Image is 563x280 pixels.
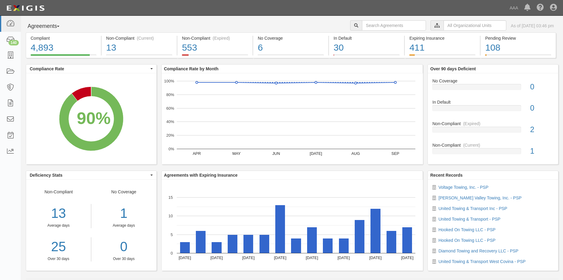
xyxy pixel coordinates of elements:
a: In Default0 [432,99,554,121]
div: Average days [26,223,91,228]
text: JUN [272,151,280,156]
a: Non-Compliant(Expired)2 [432,121,554,142]
a: Non-Compliant(Current)13 [102,54,177,59]
div: Non-Compliant [428,121,558,127]
div: 411 [409,41,475,54]
a: 0 [96,237,152,256]
a: Non-Compliant(Expired)553 [177,54,253,59]
div: Non-Compliant (Expired) [182,35,248,41]
div: 1 [526,146,558,157]
text: 5 [171,232,173,237]
div: 90% [77,106,110,131]
text: [DATE] [401,255,414,260]
a: Hooked On Towing LLC - PSP [438,227,495,232]
text: 20% [166,133,174,138]
text: [DATE] [306,255,318,260]
div: Expiring Insurance [409,35,475,41]
div: No Coverage [258,35,324,41]
button: Compliance Rate [26,65,156,73]
div: (Expired) [213,35,230,41]
a: United Towing & Transport West Covina - PSP [438,259,525,264]
a: No Coverage0 [432,78,554,99]
div: A chart. [162,73,423,164]
a: Voltage Towing, Inc. - PSP [438,185,488,190]
a: Diamond Towing and Recovery LLC - PSP [438,248,518,253]
a: No Coverage6 [253,54,328,59]
img: logo-5460c22ac91f19d4615b14bd174203de0afe785f0fc80cf4dbbc73dc1793850b.png [5,3,46,14]
svg: A chart. [26,73,156,164]
div: (Current) [137,35,154,41]
a: United Towing & Transport - PSP [438,217,500,222]
text: 15 [168,195,173,200]
a: United Towing & Transport Inc - PSP [438,206,507,211]
text: 0% [168,147,174,151]
a: Expiring Insurance411 [405,54,480,59]
text: 10 [168,214,173,218]
div: 140 [8,40,19,45]
text: 40% [166,119,174,124]
div: Pending Review [485,35,551,41]
div: 2 [526,124,558,135]
a: [PERSON_NAME] Valley Towing, Inc. - PSP [438,195,521,200]
div: 0 [526,82,558,92]
text: AUG [351,151,360,156]
div: No Coverage [91,189,156,262]
b: Recent Records [430,173,463,178]
div: 6 [258,41,324,54]
text: MAY [232,151,241,156]
b: Over 90 days Deficient [430,66,476,71]
text: [DATE] [310,151,322,156]
div: In Default [333,35,400,41]
div: 30 [333,41,400,54]
a: AAA [507,2,521,14]
text: [DATE] [179,255,191,260]
div: 13 [26,204,91,223]
input: All Organizational Units [444,20,506,31]
div: (Current) [463,142,480,148]
text: [DATE] [274,255,286,260]
a: In Default30 [329,54,404,59]
div: No Coverage [428,78,558,84]
text: 100% [164,79,174,83]
text: APR [193,151,201,156]
a: Hooked On Towing LLC - PSP [438,238,495,243]
text: [DATE] [242,255,255,260]
text: SEP [391,151,399,156]
div: (Expired) [463,121,481,127]
span: Deficiency Stats [30,172,149,178]
text: 80% [166,92,174,97]
a: Non-Compliant(Current)1 [432,142,554,159]
text: [DATE] [369,255,382,260]
div: As of [DATE] 03:46 pm [511,23,554,29]
svg: A chart. [162,180,423,271]
div: 13 [106,41,172,54]
b: Compliance Rate by Month [164,66,219,71]
input: Search Agreements [362,20,426,31]
a: Pending Review108 [481,54,556,59]
div: 108 [485,41,551,54]
div: Over 30 days [96,256,152,262]
div: Compliant [31,35,96,41]
button: Agreements [26,20,71,32]
text: 0 [171,251,173,255]
text: [DATE] [337,255,350,260]
a: Compliant4,893 [26,54,101,59]
b: Agreements with Expiring Insurance [164,173,238,178]
text: 60% [166,106,174,110]
div: In Default [428,99,558,105]
div: Average days [96,223,152,228]
div: 0 [526,103,558,114]
div: 553 [182,41,248,54]
text: [DATE] [210,255,223,260]
a: 25 [26,237,91,256]
div: Non-Compliant (Current) [106,35,172,41]
button: Deficiency Stats [26,171,156,179]
div: Non-Compliant [428,142,558,148]
div: Non-Compliant [26,189,91,262]
div: 1 [96,204,152,223]
div: Over 30 days [26,256,91,262]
